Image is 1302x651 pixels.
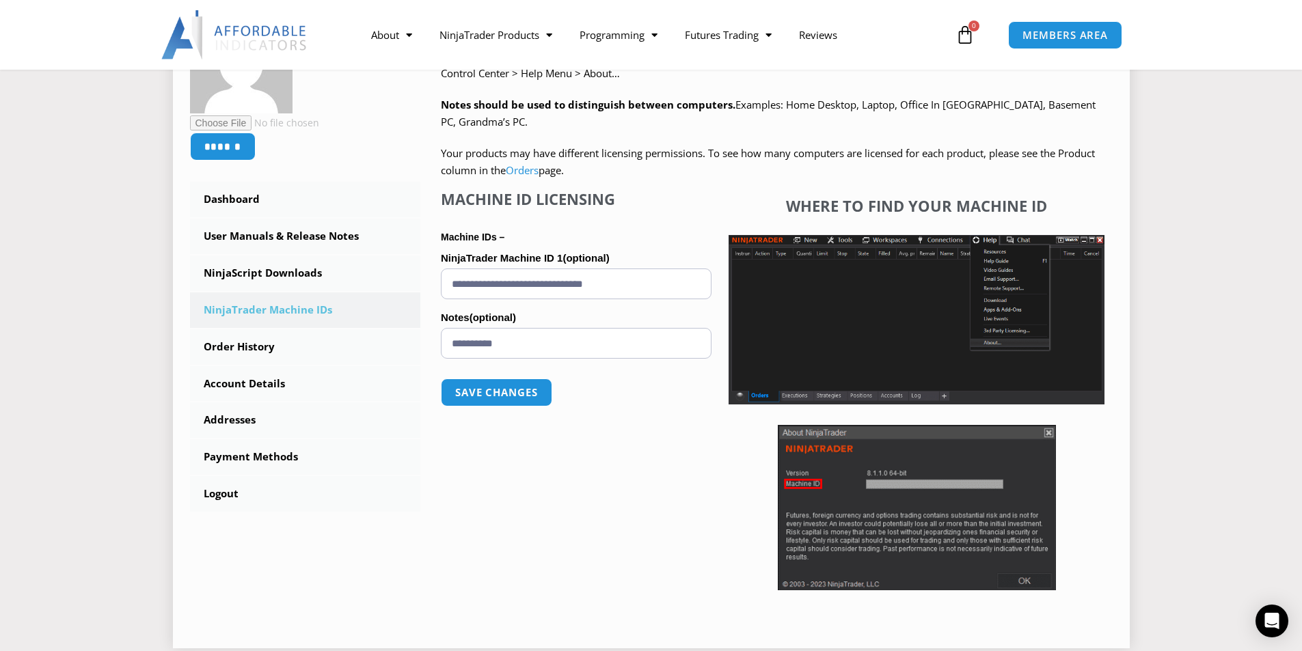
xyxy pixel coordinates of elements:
[190,182,421,512] nav: Account pages
[562,252,609,264] span: (optional)
[778,425,1056,590] img: Screenshot 2025-01-17 114931 | Affordable Indicators – NinjaTrader
[729,235,1104,404] img: Screenshot 2025-01-17 1155544 | Affordable Indicators – NinjaTrader
[441,190,711,208] h4: Machine ID Licensing
[441,232,504,243] strong: Machine IDs –
[566,19,671,51] a: Programming
[506,163,539,177] a: Orders
[190,476,421,512] a: Logout
[190,366,421,402] a: Account Details
[729,197,1104,214] h4: Where to find your Machine ID
[1256,605,1288,637] div: Open Intercom Messenger
[441,248,711,268] label: NinjaTrader Machine ID 1
[190,219,421,254] a: User Manuals & Release Notes
[935,15,995,55] a: 0
[441,146,1095,178] span: Your products may have different licensing permissions. To see how many computers are licensed fo...
[190,439,421,475] a: Payment Methods
[161,10,308,59] img: LogoAI | Affordable Indicators – NinjaTrader
[190,182,421,217] a: Dashboard
[441,378,552,406] button: Save changes
[1022,30,1108,40] span: MEMBERS AREA
[441,307,711,328] label: Notes
[190,329,421,365] a: Order History
[357,19,952,51] nav: Menu
[190,292,421,328] a: NinjaTrader Machine IDs
[190,255,421,291] a: NinjaScript Downloads
[426,19,566,51] a: NinjaTrader Products
[1008,21,1122,49] a: MEMBERS AREA
[470,311,516,323] span: (optional)
[190,402,421,438] a: Addresses
[785,19,851,51] a: Reviews
[441,98,735,111] strong: Notes should be used to distinguish between computers.
[671,19,785,51] a: Futures Trading
[968,20,979,31] span: 0
[441,98,1096,129] span: Examples: Home Desktop, Laptop, Office In [GEOGRAPHIC_DATA], Basement PC, Grandma’s PC.
[357,19,426,51] a: About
